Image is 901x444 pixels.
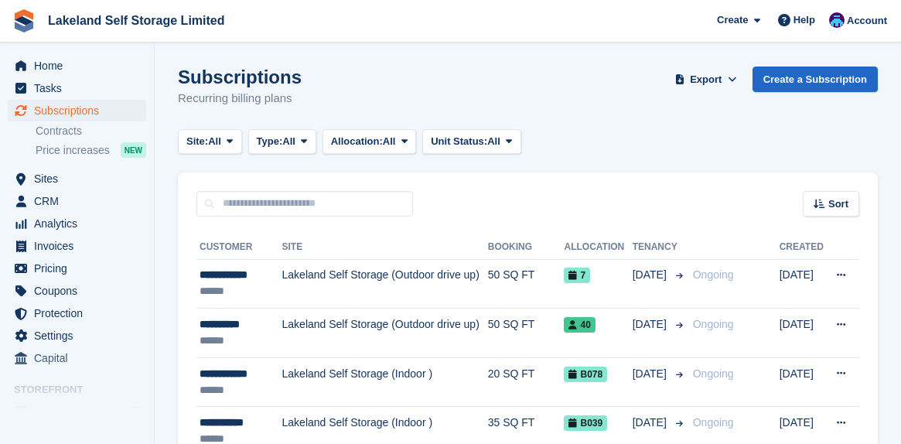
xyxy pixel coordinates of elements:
span: Sort [828,196,848,212]
a: Price increases NEW [36,142,146,159]
span: Create [717,12,748,28]
span: [DATE] [633,267,670,283]
span: All [383,134,396,149]
span: [DATE] [633,366,670,382]
span: Account [847,13,887,29]
td: Lakeland Self Storage (Outdoor drive up) [282,309,488,358]
td: 20 SQ FT [488,357,565,407]
span: Price increases [36,143,110,158]
span: Ongoing [693,268,734,281]
a: menu [8,347,146,369]
button: Allocation: All [323,129,417,155]
a: Contracts [36,124,146,138]
button: Type: All [248,129,316,155]
img: David Dickson [829,12,845,28]
span: Sites [34,168,127,190]
a: menu [8,280,146,302]
a: menu [8,55,146,77]
a: menu [8,401,146,423]
th: Booking [488,235,565,260]
a: menu [8,168,146,190]
a: Lakeland Self Storage Limited [42,8,231,33]
td: 50 SQ FT [488,309,565,358]
p: Recurring billing plans [178,90,302,108]
span: 7 [564,268,590,283]
span: Home [34,55,127,77]
span: Allocation: [331,134,383,149]
td: [DATE] [780,259,826,309]
a: Preview store [128,403,146,422]
button: Export [672,67,740,92]
span: Storefront [14,382,154,398]
th: Site [282,235,488,260]
span: Protection [34,302,127,324]
h1: Subscriptions [178,67,302,87]
span: All [282,134,295,149]
span: B078 [564,367,607,382]
div: NEW [121,142,146,158]
td: [DATE] [780,357,826,407]
a: menu [8,77,146,99]
span: Ongoing [693,318,734,330]
a: menu [8,258,146,279]
span: All [208,134,221,149]
span: Export [690,72,722,87]
a: menu [8,235,146,257]
a: menu [8,100,146,121]
span: Type: [257,134,283,149]
span: All [487,134,500,149]
span: Subscriptions [34,100,127,121]
td: 50 SQ FT [488,259,565,309]
span: Capital [34,347,127,369]
span: Analytics [34,213,127,234]
span: Unit Status: [431,134,487,149]
img: stora-icon-8386f47178a22dfd0bd8f6a31ec36ba5ce8667c1dd55bd0f319d3a0aa187defe.svg [12,9,36,32]
td: Lakeland Self Storage (Outdoor drive up) [282,259,488,309]
span: B039 [564,415,607,431]
span: Ongoing [693,367,734,380]
button: Site: All [178,129,242,155]
th: Allocation [564,235,632,260]
span: Help [793,12,815,28]
th: Tenancy [633,235,687,260]
a: menu [8,213,146,234]
span: Coupons [34,280,127,302]
span: Booking Portal [34,401,127,423]
span: [DATE] [633,316,670,333]
span: Settings [34,325,127,347]
span: Ongoing [693,416,734,429]
th: Created [780,235,826,260]
span: Site: [186,134,208,149]
span: Pricing [34,258,127,279]
td: Lakeland Self Storage (Indoor ) [282,357,488,407]
span: Tasks [34,77,127,99]
a: Create a Subscription [753,67,878,92]
span: [DATE] [633,415,670,431]
a: menu [8,302,146,324]
span: CRM [34,190,127,212]
button: Unit Status: All [422,129,520,155]
span: Invoices [34,235,127,257]
td: [DATE] [780,309,826,358]
a: menu [8,325,146,347]
th: Customer [196,235,282,260]
a: menu [8,190,146,212]
span: 40 [564,317,595,333]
